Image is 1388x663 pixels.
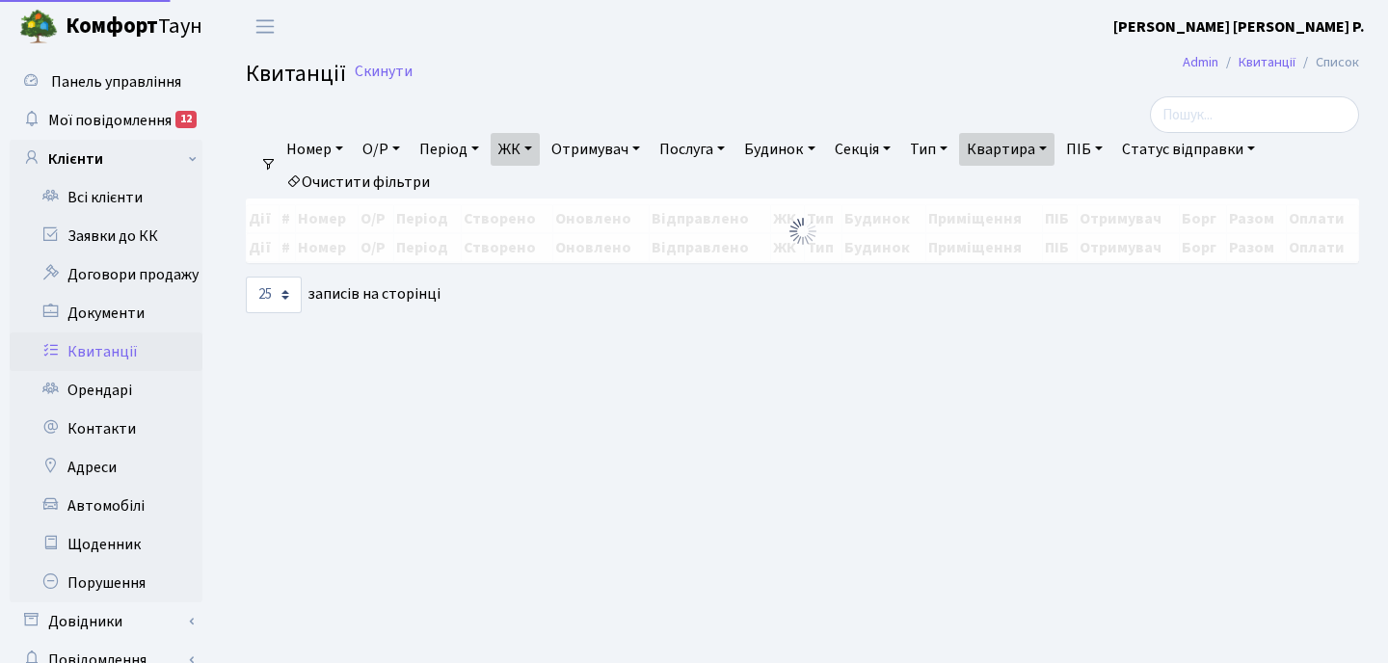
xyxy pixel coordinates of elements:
[544,133,648,166] a: Отримувач
[66,11,158,41] b: Комфорт
[1295,52,1359,73] li: Список
[10,602,202,641] a: Довідники
[241,11,289,42] button: Переключити навігацію
[66,11,202,43] span: Таун
[10,63,202,101] a: Панель управління
[279,166,438,199] a: Очистити фільтри
[1113,15,1365,39] a: [PERSON_NAME] [PERSON_NAME] Р.
[787,216,818,247] img: Обробка...
[246,277,302,313] select: записів на сторінці
[1154,42,1388,83] nav: breadcrumb
[48,110,172,131] span: Мої повідомлення
[355,63,413,81] a: Скинути
[10,255,202,294] a: Договори продажу
[10,487,202,525] a: Автомобілі
[10,294,202,332] a: Документи
[412,133,487,166] a: Період
[19,8,58,46] img: logo.png
[827,133,898,166] a: Секція
[1150,96,1359,133] input: Пошук...
[652,133,733,166] a: Послуга
[355,133,408,166] a: О/Р
[491,133,540,166] a: ЖК
[736,133,822,166] a: Будинок
[175,111,197,128] div: 12
[10,564,202,602] a: Порушення
[10,525,202,564] a: Щоденник
[10,448,202,487] a: Адреси
[1114,133,1263,166] a: Статус відправки
[1183,52,1218,72] a: Admin
[1058,133,1110,166] a: ПІБ
[10,101,202,140] a: Мої повідомлення12
[902,133,955,166] a: Тип
[959,133,1054,166] a: Квартира
[1113,16,1365,38] b: [PERSON_NAME] [PERSON_NAME] Р.
[51,71,181,93] span: Панель управління
[246,57,346,91] span: Квитанції
[279,133,351,166] a: Номер
[10,371,202,410] a: Орендарі
[1239,52,1295,72] a: Квитанції
[10,178,202,217] a: Всі клієнти
[246,277,440,313] label: записів на сторінці
[10,217,202,255] a: Заявки до КК
[10,410,202,448] a: Контакти
[10,332,202,371] a: Квитанції
[10,140,202,178] a: Клієнти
